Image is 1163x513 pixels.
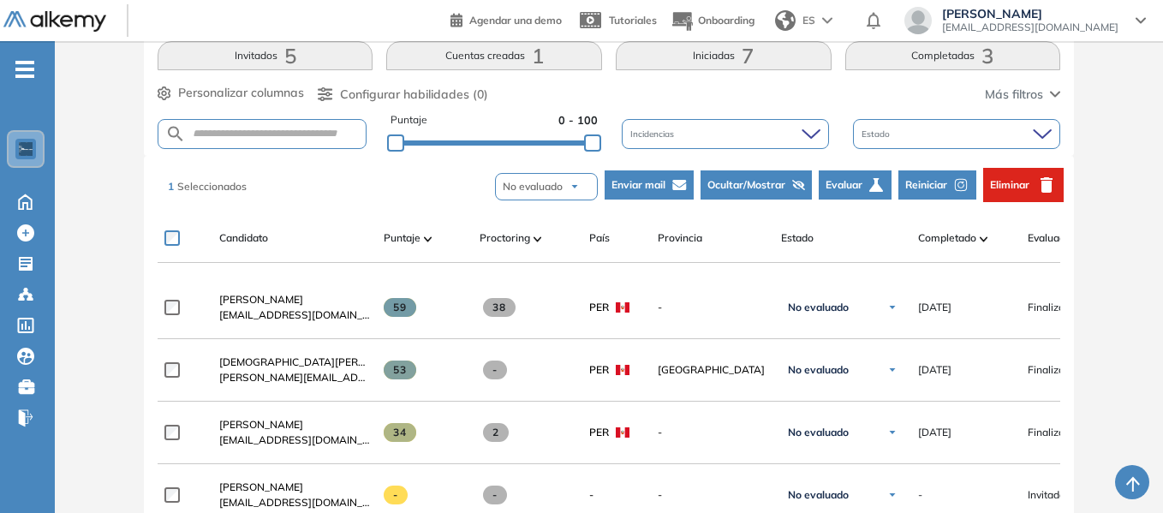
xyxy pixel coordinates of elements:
[219,307,370,323] span: [EMAIL_ADDRESS][DOMAIN_NAME]
[605,170,694,200] button: Enviar mail
[589,487,593,503] span: -
[985,86,1043,104] span: Más filtros
[898,170,976,200] button: Reiniciar
[534,236,542,242] img: [missing "en.ARROW_ALT" translation]
[589,300,609,315] span: PER
[1028,362,1077,378] span: Finalizado
[386,41,602,70] button: Cuentas creadas1
[775,10,796,31] img: world
[165,123,186,145] img: SEARCH_ALT
[701,170,812,200] button: Ocultar/Mostrar
[887,427,898,438] img: Ícono de flecha
[219,432,370,448] span: [EMAIL_ADDRESS][DOMAIN_NAME]
[658,487,767,503] span: -
[177,180,247,193] span: Seleccionados
[990,177,1029,193] span: Eliminar
[609,14,657,27] span: Tutoriales
[15,68,34,71] i: -
[3,11,106,33] img: Logo
[942,7,1118,21] span: [PERSON_NAME]
[845,41,1061,70] button: Completadas3
[887,302,898,313] img: Ícono de flecha
[219,370,370,385] span: [PERSON_NAME][EMAIL_ADDRESS][DOMAIN_NAME]
[384,230,420,246] span: Puntaje
[19,142,33,156] img: https://assets.alkemy.org/workspaces/1802/d452bae4-97f6-47ab-b3bf-1c40240bc960.jpg
[483,423,510,442] span: 2
[788,363,849,377] span: No evaluado
[480,230,530,246] span: Proctoring
[384,423,417,442] span: 34
[503,179,563,194] span: No evaluado
[622,119,829,149] div: Incidencias
[788,301,849,314] span: No evaluado
[391,112,427,128] span: Puntaje
[887,365,898,375] img: Ícono de flecha
[219,230,268,246] span: Candidato
[698,14,754,27] span: Onboarding
[483,486,508,504] span: -
[980,236,988,242] img: [missing "en.ARROW_ALT" translation]
[219,495,370,510] span: [EMAIL_ADDRESS][DOMAIN_NAME]
[918,362,951,378] span: [DATE]
[658,362,767,378] span: [GEOGRAPHIC_DATA]
[887,490,898,500] img: Ícono de flecha
[611,177,665,193] span: Enviar mail
[918,487,922,503] span: -
[589,362,609,378] span: PER
[340,86,488,104] span: Configurar habilidades (0)
[178,84,304,102] span: Personalizar columnas
[483,298,516,317] span: 38
[802,13,815,28] span: ES
[384,486,409,504] span: -
[1028,425,1077,440] span: Finalizado
[658,230,702,246] span: Provincia
[616,427,629,438] img: PER
[424,236,432,242] img: [missing "en.ARROW_ALT" translation]
[905,177,947,193] span: Reiniciar
[570,182,580,192] img: arrow
[158,84,304,102] button: Personalizar columnas
[558,112,598,128] span: 0 - 100
[450,9,562,29] a: Agendar una demo
[788,488,849,502] span: No evaluado
[483,361,508,379] span: -
[983,168,1064,202] button: Eliminar
[1028,487,1065,503] span: Invitado
[318,86,488,104] button: Configurar habilidades (0)
[616,41,832,70] button: Iniciadas7
[158,41,373,70] button: Invitados5
[616,302,629,313] img: PER
[781,230,814,246] span: Estado
[219,355,370,370] a: [DEMOGRAPHIC_DATA][PERSON_NAME]
[384,361,417,379] span: 53
[219,480,370,495] a: [PERSON_NAME]
[219,355,419,368] span: [DEMOGRAPHIC_DATA][PERSON_NAME]
[469,14,562,27] span: Agendar una demo
[219,417,370,432] a: [PERSON_NAME]
[942,21,1118,34] span: [EMAIL_ADDRESS][DOMAIN_NAME]
[985,86,1060,104] button: Más filtros
[788,426,849,439] span: No evaluado
[616,365,629,375] img: PER
[384,298,417,317] span: 59
[822,17,832,24] img: arrow
[219,293,303,306] span: [PERSON_NAME]
[853,119,1060,149] div: Estado
[658,425,767,440] span: -
[671,3,754,39] button: Onboarding
[219,480,303,493] span: [PERSON_NAME]
[1028,300,1077,315] span: Finalizado
[918,425,951,440] span: [DATE]
[589,425,609,440] span: PER
[630,128,677,140] span: Incidencias
[589,230,610,246] span: País
[819,170,892,200] button: Evaluar
[918,300,951,315] span: [DATE]
[707,177,785,193] span: Ocultar/Mostrar
[826,177,862,193] span: Evaluar
[1028,230,1079,246] span: Evaluación
[918,230,976,246] span: Completado
[219,292,370,307] a: [PERSON_NAME]
[168,180,174,193] span: 1
[219,418,303,431] span: [PERSON_NAME]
